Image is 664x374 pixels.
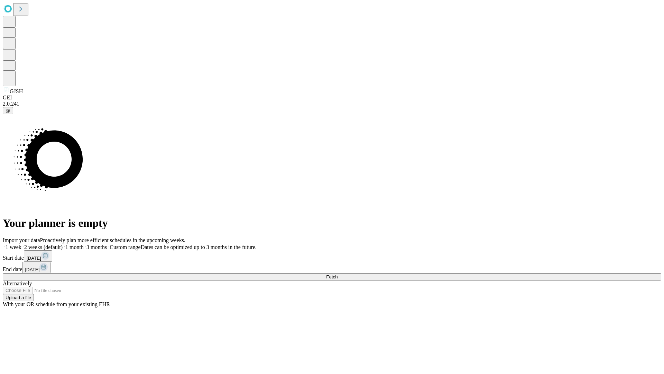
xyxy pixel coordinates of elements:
button: [DATE] [24,250,52,262]
button: Upload a file [3,294,34,301]
span: 3 months [86,244,107,250]
span: Fetch [326,274,338,279]
div: Start date [3,250,661,262]
button: [DATE] [22,262,50,273]
span: Proactively plan more efficient schedules in the upcoming weeks. [40,237,185,243]
span: GJSH [10,88,23,94]
span: Import your data [3,237,40,243]
span: With your OR schedule from your existing EHR [3,301,110,307]
h1: Your planner is empty [3,217,661,230]
button: Fetch [3,273,661,280]
span: 1 week [6,244,21,250]
div: GEI [3,95,661,101]
span: Dates can be optimized up to 3 months in the future. [141,244,257,250]
button: @ [3,107,13,114]
span: Alternatively [3,280,32,286]
span: [DATE] [25,267,39,272]
span: [DATE] [27,256,41,261]
span: 2 weeks (default) [24,244,63,250]
div: End date [3,262,661,273]
div: 2.0.241 [3,101,661,107]
span: @ [6,108,10,113]
span: 1 month [65,244,84,250]
span: Custom range [110,244,140,250]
